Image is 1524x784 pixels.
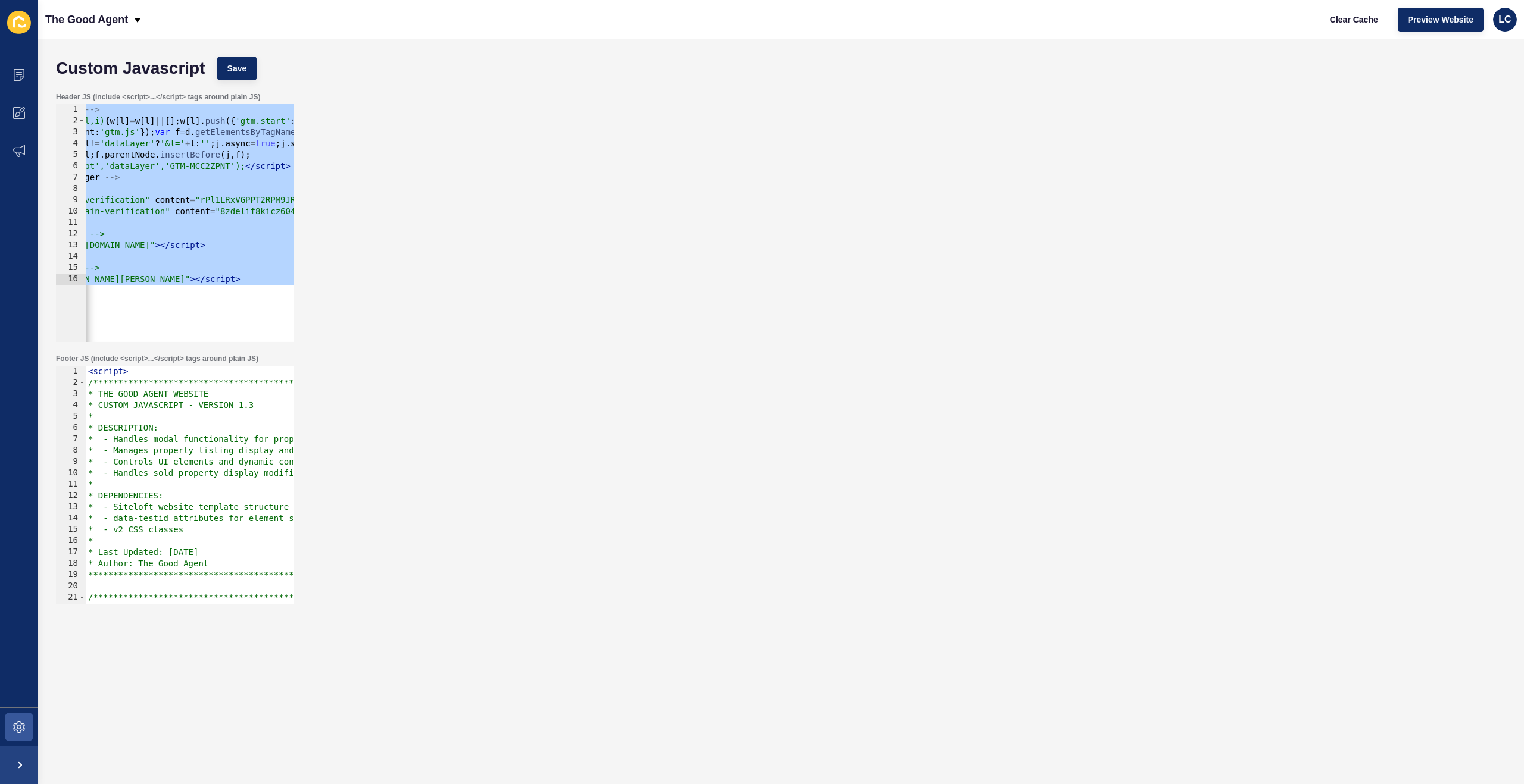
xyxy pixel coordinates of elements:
[56,262,86,274] div: 15
[56,274,86,285] div: 16
[1398,8,1484,32] button: Preview Website
[56,569,86,581] div: 19
[56,468,86,479] div: 10
[1330,14,1378,26] span: Clear Cache
[56,479,86,490] div: 11
[45,5,128,35] p: The Good Agent
[56,490,86,501] div: 12
[56,501,86,513] div: 13
[56,535,86,547] div: 16
[56,592,86,603] div: 21
[56,434,86,445] div: 7
[56,62,205,74] h1: Custom Javascript
[56,172,86,183] div: 7
[1498,14,1511,26] span: LC
[56,240,86,251] div: 13
[56,354,258,363] label: Footer JS (include <script>...</script> tags around plain JS)
[56,422,86,434] div: 6
[56,388,86,400] div: 3
[56,558,86,569] div: 18
[56,603,86,614] div: 22
[1408,14,1473,26] span: Preview Website
[56,581,86,592] div: 20
[56,92,260,102] label: Header JS (include <script>...</script> tags around plain JS)
[227,62,247,74] span: Save
[56,127,86,138] div: 3
[1320,8,1388,32] button: Clear Cache
[56,377,86,388] div: 2
[56,366,86,377] div: 1
[56,251,86,262] div: 14
[56,547,86,558] div: 17
[56,513,86,524] div: 14
[56,411,86,422] div: 5
[56,217,86,228] div: 11
[56,161,86,172] div: 6
[56,104,86,115] div: 1
[56,195,86,206] div: 9
[56,456,86,468] div: 9
[56,115,86,127] div: 2
[56,183,86,195] div: 8
[56,149,86,161] div: 5
[56,524,86,535] div: 15
[56,228,86,240] div: 12
[56,400,86,411] div: 4
[56,206,86,217] div: 10
[56,138,86,149] div: 4
[56,445,86,456] div: 8
[217,57,257,80] button: Save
